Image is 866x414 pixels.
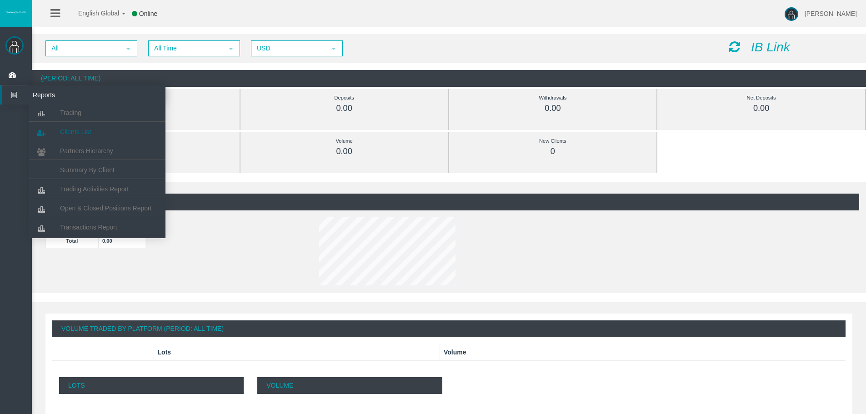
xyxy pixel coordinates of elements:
div: 0.00 [261,146,428,157]
td: 0.00 [99,233,146,248]
span: select [227,45,235,52]
th: Volume [440,344,846,361]
div: New Clients [470,136,636,146]
span: select [330,45,337,52]
a: Trading Activities Report [29,181,165,197]
span: Partners Hierarchy [60,147,113,155]
span: All Time [149,41,223,55]
div: Net Deposits [678,93,845,103]
span: Trading Activities Report [60,185,129,193]
span: English Global [66,10,119,17]
span: Open & Closed Positions Report [60,205,152,212]
a: Summary By Client [29,162,165,178]
div: (Period: All Time) [39,194,859,210]
img: logo.svg [5,10,27,14]
div: 0.00 [261,103,428,114]
span: select [125,45,132,52]
div: (Period: All Time) [32,70,866,87]
span: Summary By Client [60,166,115,174]
span: Reports [26,85,115,105]
i: Reload Dashboard [729,40,740,53]
div: Volume [261,136,428,146]
div: Deposits [261,93,428,103]
a: Trading [29,105,165,121]
div: 0 [470,146,636,157]
div: 0.00 [470,103,636,114]
a: Partners Hierarchy [29,143,165,159]
span: [PERSON_NAME] [805,10,857,17]
th: Lots [154,344,440,361]
a: Transactions Report [29,219,165,235]
span: Transactions Report [60,224,117,231]
p: Volume [257,377,442,394]
p: Lots [59,377,244,394]
span: USD [252,41,325,55]
div: Volume Traded By Platform (Period: All Time) [52,320,846,337]
td: Total [46,233,99,248]
span: Online [139,10,157,17]
a: Clients List [29,124,165,140]
i: IB Link [751,40,790,54]
span: Clients List [60,128,91,135]
span: Trading [60,109,81,116]
a: Reports [2,85,165,105]
span: All [46,41,120,55]
img: user-image [785,7,798,21]
div: Withdrawals [470,93,636,103]
a: Open & Closed Positions Report [29,200,165,216]
div: 0.00 [678,103,845,114]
